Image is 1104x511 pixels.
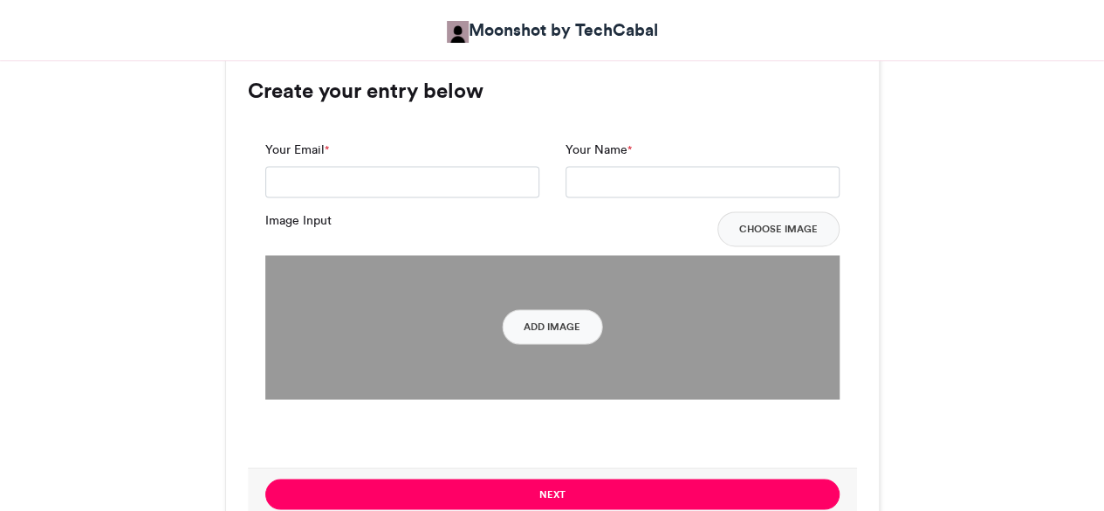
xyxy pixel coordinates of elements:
label: Your Name [566,141,632,159]
button: Next [265,479,840,509]
h3: Create your entry below [248,80,857,101]
button: Choose Image [717,211,840,246]
label: Image Input [265,211,332,230]
button: Add Image [502,309,602,344]
a: Moonshot by TechCabal [447,17,658,43]
label: Your Email [265,141,329,159]
img: Moonshot by TechCabal [447,21,469,43]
